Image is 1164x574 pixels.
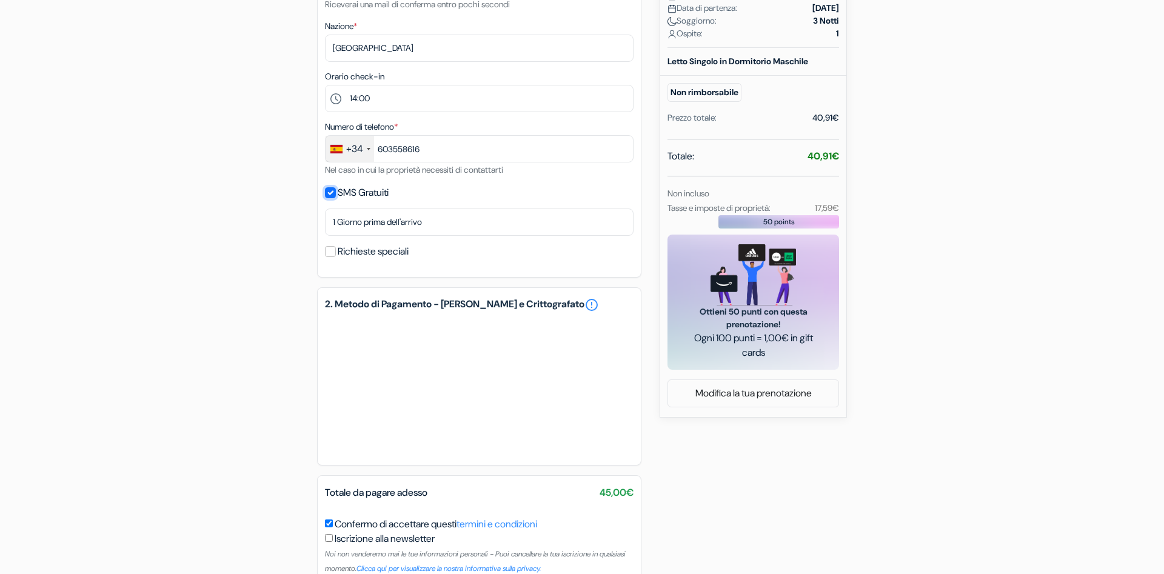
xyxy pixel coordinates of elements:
[667,30,677,39] img: user_icon.svg
[326,136,374,162] div: Spain (España): +34
[338,184,389,201] label: SMS Gratuiti
[813,15,839,27] strong: 3 Notti
[667,2,737,15] span: Data di partenza:
[667,56,808,67] b: Letto Singolo in Dormitorio Maschile
[668,382,838,405] a: Modifica la tua prenotazione
[600,486,634,500] span: 45,00€
[325,549,626,573] small: Noi non venderemo mai le tue informazioni personali - Puoi cancellare la tua iscrizione in qualsi...
[325,298,634,312] h5: 2. Metodo di Pagamento - [PERSON_NAME] e Crittografato
[667,4,677,13] img: calendar.svg
[667,83,741,102] small: Non rimborsabile
[356,564,541,573] a: Clicca qui per visualizzare la nostra informativa sulla privacy.
[812,112,839,124] div: 40,91€
[836,27,839,40] strong: 1
[667,149,694,164] span: Totale:
[457,518,537,530] a: termini e condizioni
[808,150,839,162] strong: 40,91€
[667,15,717,27] span: Soggiorno:
[667,27,703,40] span: Ospite:
[667,202,771,213] small: Tasse e imposte di proprietà:
[815,202,839,213] small: 17,59€
[325,70,384,83] label: Orario check-in
[667,17,677,26] img: moon.svg
[584,298,599,312] a: error_outline
[325,121,398,133] label: Numero di telefono
[325,20,357,33] label: Nazione
[682,305,824,331] span: Ottieni 50 punti con questa prenotazione!
[335,517,537,532] label: Confermo di accettare questi
[711,244,796,305] img: gift_card_hero_new.png
[338,243,409,260] label: Richieste speciali
[667,112,717,124] div: Prezzo totale:
[323,315,636,458] iframe: Casella di inserimento pagamento sicuro con carta
[763,216,795,227] span: 50 points
[325,486,427,499] span: Totale da pagare adesso
[325,135,634,162] input: 612 34 56 78
[346,142,363,156] div: +34
[812,2,839,15] strong: [DATE]
[335,532,435,546] label: Iscrizione alla newsletter
[682,331,824,360] span: Ogni 100 punti = 1,00€ in gift cards
[667,188,709,199] small: Non incluso
[325,164,503,175] small: Nel caso in cui la proprietà necessiti di contattarti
